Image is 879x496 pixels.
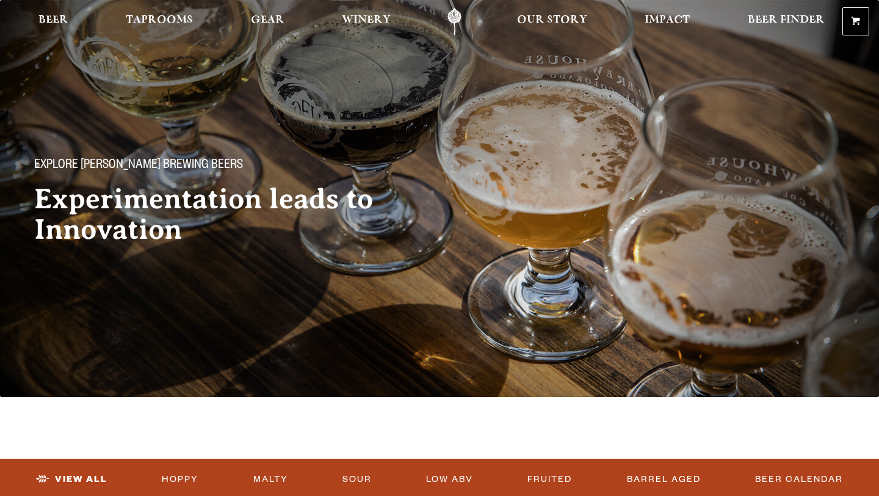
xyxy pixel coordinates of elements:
[38,15,68,25] span: Beer
[622,465,706,494] a: Barrel Aged
[338,465,377,494] a: Sour
[248,465,293,494] a: Malty
[243,8,292,35] a: Gear
[517,15,587,25] span: Our Story
[157,465,203,494] a: Hoppy
[334,8,399,35] a: Winery
[34,158,243,174] span: Explore [PERSON_NAME] Brewing Beers
[750,465,848,494] a: Beer Calendar
[342,15,391,25] span: Winery
[421,465,478,494] a: Low ABV
[31,465,112,494] a: View All
[740,8,833,35] a: Beer Finder
[118,8,201,35] a: Taprooms
[126,15,193,25] span: Taprooms
[34,184,415,245] h2: Experimentation leads to Innovation
[432,8,477,35] a: Odell Home
[645,15,690,25] span: Impact
[251,15,284,25] span: Gear
[31,8,76,35] a: Beer
[509,8,595,35] a: Our Story
[523,465,577,494] a: Fruited
[748,15,825,25] span: Beer Finder
[637,8,698,35] a: Impact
